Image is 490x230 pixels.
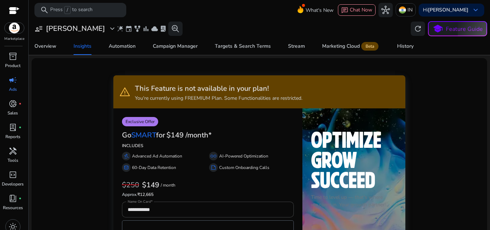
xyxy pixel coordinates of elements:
h3: Go for [122,131,165,140]
p: Advanced Ad Automation [132,153,182,159]
span: / [64,6,71,14]
span: campaign [9,76,17,84]
span: warning [119,86,131,98]
div: Automation [109,44,136,49]
p: IN [407,4,413,16]
span: fiber_manual_record [19,197,22,200]
span: gavel [123,153,129,159]
img: in.svg [399,6,406,14]
b: $149 [142,180,159,190]
span: SMART [131,130,156,140]
span: fiber_manual_record [19,126,22,129]
span: keyboard_arrow_down [471,6,480,14]
span: chat [341,7,348,14]
p: You're currently using FREEMIUM Plan. Some Functionalities are restricted. [135,94,302,102]
img: amazon.svg [5,23,24,33]
div: Stream [288,44,305,49]
p: INCLUDES [122,142,294,149]
p: Product [5,62,20,69]
p: Exclusive Offer [122,117,158,126]
button: schoolFeature Guide [428,21,487,36]
p: Reports [5,133,20,140]
span: search [40,6,49,14]
span: inventory_2 [9,52,17,61]
button: hub [378,3,393,17]
span: all_inclusive [211,153,216,159]
div: Insights [74,44,91,49]
p: Press to search [50,6,93,14]
p: Developers [2,181,24,187]
button: chatChat Now [338,4,376,16]
span: user_attributes [34,24,43,33]
span: Chat Now [350,6,372,13]
span: search_insights [171,24,180,33]
h6: ₹12,665 [122,192,294,197]
p: Feature Guide [446,25,483,33]
p: Hi [423,8,468,13]
span: expand_more [108,24,117,33]
h3: $149 /month* [166,131,212,140]
span: handyman [9,147,17,155]
span: event [125,25,132,32]
span: Approx. [122,192,137,197]
p: Marketplace [4,36,24,42]
h3: [PERSON_NAME] [46,24,105,33]
h3: $250 [122,181,139,189]
span: lab_profile [160,25,167,32]
div: Overview [34,44,56,49]
span: book_4 [9,194,17,203]
span: family_history [134,25,141,32]
p: AI-Powered Optimization [219,153,268,159]
p: 60-Day Data Retention [132,164,176,171]
span: code_blocks [9,170,17,179]
span: fiber_manual_record [19,102,22,105]
p: Ads [9,86,17,93]
span: school [433,24,443,34]
h3: This Feature is not available in your plan! [135,84,302,93]
b: [PERSON_NAME] [428,6,468,13]
mat-label: Name On Card [128,199,151,204]
button: search_insights [168,22,183,36]
span: lab_profile [9,123,17,132]
p: Resources [3,205,23,211]
p: / month [161,183,175,188]
div: Targets & Search Terms [215,44,271,49]
div: History [397,44,414,49]
div: Marketing Cloud [322,43,380,49]
span: database [123,165,129,170]
span: summarize [211,165,216,170]
span: bar_chart [142,25,150,32]
p: Custom Onboarding Calls [219,164,269,171]
span: hub [381,6,390,14]
span: What's New [306,4,334,17]
span: wand_stars [117,25,124,32]
p: Time to level up — that's where we come in. Your growth partner! [311,193,397,208]
span: donut_small [9,99,17,108]
span: refresh [414,24,422,33]
span: Beta [361,42,378,51]
div: Campaign Manager [153,44,198,49]
span: cloud [151,25,158,32]
p: Sales [8,110,18,116]
button: refresh [411,22,425,36]
p: Tools [8,157,18,164]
